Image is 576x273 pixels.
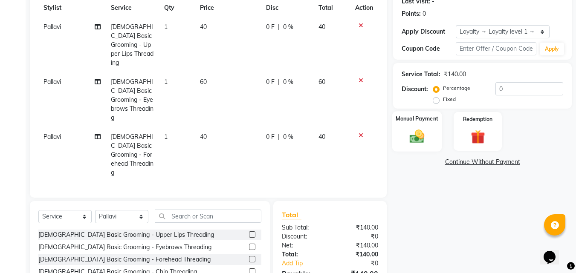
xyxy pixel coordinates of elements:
[111,23,153,66] span: [DEMOGRAPHIC_DATA] Basic Grooming - Upper Lips Threading
[200,133,207,141] span: 40
[43,133,61,141] span: Pallavi
[540,43,564,55] button: Apply
[38,255,211,264] div: [DEMOGRAPHIC_DATA] Basic Grooming - Forehead Threading
[275,223,330,232] div: Sub Total:
[43,78,61,86] span: Pallavi
[339,259,385,268] div: ₹0
[266,23,275,32] span: 0 F
[278,132,280,141] span: |
[402,70,440,79] div: Service Total:
[283,78,293,86] span: 0 %
[200,78,207,86] span: 60
[43,23,61,31] span: Pallavi
[396,115,438,123] label: Manual Payment
[164,23,168,31] span: 1
[405,128,429,145] img: _cash.svg
[318,133,325,141] span: 40
[444,70,466,79] div: ₹140.00
[402,85,428,94] div: Discount:
[318,23,325,31] span: 40
[282,210,301,219] span: Total
[540,239,567,264] iframe: chat widget
[275,241,330,250] div: Net:
[200,23,207,31] span: 40
[278,78,280,86] span: |
[111,133,153,176] span: [DEMOGRAPHIC_DATA] Basic Grooming - Forehead Threading
[283,132,293,141] span: 0 %
[275,259,339,268] a: Add Tip
[38,230,214,239] div: [DEMOGRAPHIC_DATA] Basic Grooming - Upper Lips Threading
[402,27,455,36] div: Apply Discount
[443,84,470,92] label: Percentage
[330,241,385,250] div: ₹140.00
[38,243,211,252] div: [DEMOGRAPHIC_DATA] Basic Grooming - Eyebrows Threading
[402,44,455,53] div: Coupon Code
[463,115,492,123] label: Redemption
[164,133,168,141] span: 1
[111,78,153,121] span: [DEMOGRAPHIC_DATA] Basic Grooming - Eyebrows Threading
[466,128,489,146] img: _gift.svg
[278,23,280,32] span: |
[423,9,426,18] div: 0
[330,223,385,232] div: ₹140.00
[283,23,293,32] span: 0 %
[443,95,456,103] label: Fixed
[456,42,536,55] input: Enter Offer / Coupon Code
[275,232,330,241] div: Discount:
[330,232,385,241] div: ₹0
[330,250,385,259] div: ₹140.00
[318,78,325,86] span: 60
[395,158,570,167] a: Continue Without Payment
[155,210,261,223] input: Search or Scan
[164,78,168,86] span: 1
[266,132,275,141] span: 0 F
[266,78,275,86] span: 0 F
[275,250,330,259] div: Total:
[402,9,421,18] div: Points:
